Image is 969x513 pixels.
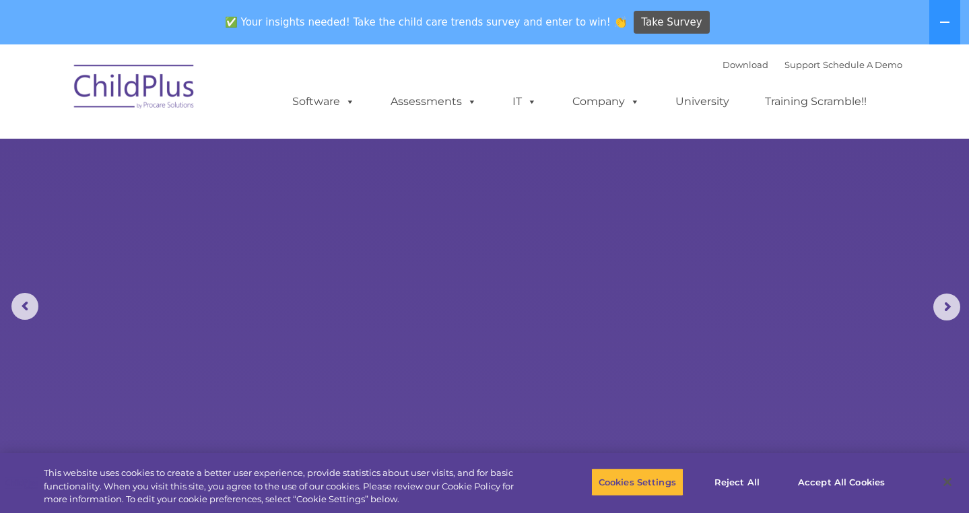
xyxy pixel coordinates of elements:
[499,88,550,115] a: IT
[559,88,653,115] a: Company
[933,467,962,497] button: Close
[723,59,902,70] font: |
[591,468,683,496] button: Cookies Settings
[641,11,702,34] span: Take Survey
[634,11,710,34] a: Take Survey
[220,9,632,35] span: ✅ Your insights needed! Take the child care trends survey and enter to win! 👏
[823,59,902,70] a: Schedule A Demo
[695,468,779,496] button: Reject All
[44,467,533,506] div: This website uses cookies to create a better user experience, provide statistics about user visit...
[377,88,490,115] a: Assessments
[662,88,743,115] a: University
[67,55,202,123] img: ChildPlus by Procare Solutions
[784,59,820,70] a: Support
[723,59,768,70] a: Download
[279,88,368,115] a: Software
[751,88,880,115] a: Training Scramble!!
[791,468,892,496] button: Accept All Cookies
